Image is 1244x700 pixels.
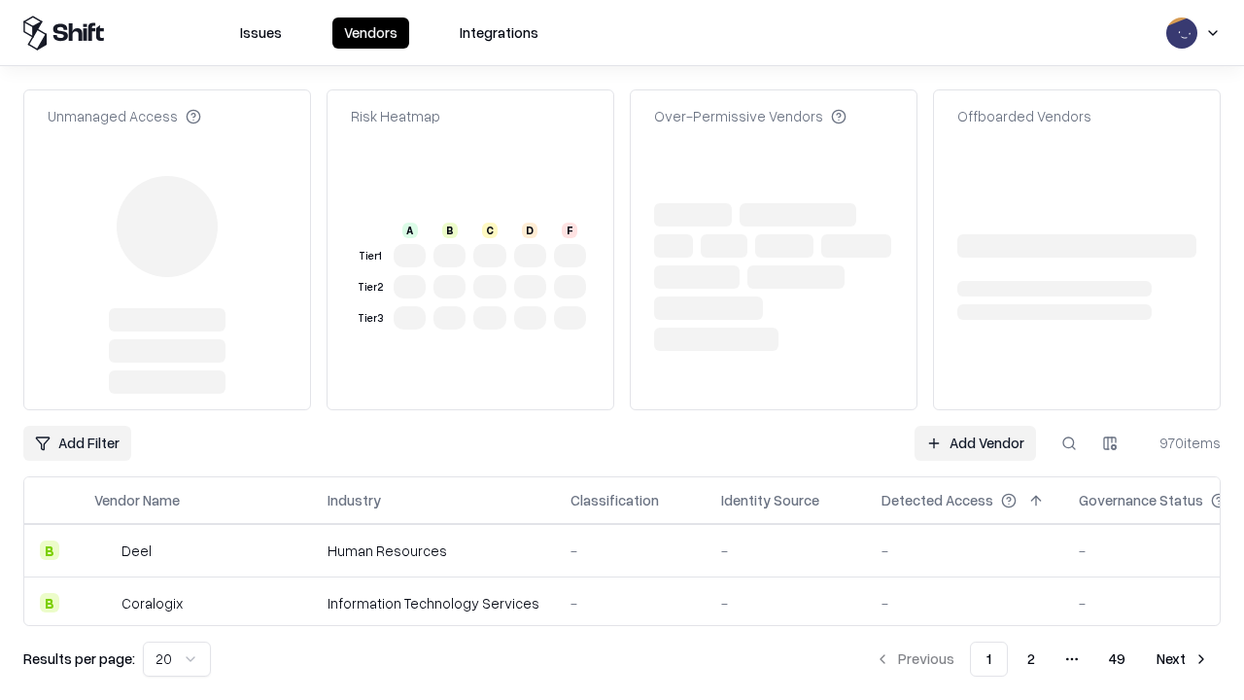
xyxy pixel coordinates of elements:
div: Risk Heatmap [351,106,440,126]
div: - [570,593,690,613]
div: D [522,223,537,238]
img: Coralogix [94,593,114,612]
div: - [881,593,1048,613]
div: Industry [328,490,381,510]
div: Detected Access [881,490,993,510]
div: Identity Source [721,490,819,510]
div: - [570,541,690,561]
div: B [442,223,458,238]
nav: pagination [863,642,1221,677]
img: Deel [94,541,114,560]
a: Add Vendor [915,426,1036,461]
div: Coralogix [121,593,183,613]
button: Next [1145,642,1221,677]
button: 49 [1093,642,1141,677]
div: Tier 3 [355,310,386,327]
div: B [40,541,59,560]
button: Integrations [448,17,550,49]
div: Tier 1 [355,248,386,264]
div: Information Technology Services [328,593,539,613]
div: C [482,223,498,238]
div: - [721,593,850,613]
div: F [562,223,577,238]
div: Over-Permissive Vendors [654,106,847,126]
button: Issues [228,17,294,49]
div: Tier 2 [355,279,386,296]
div: Unmanaged Access [48,106,201,126]
button: Vendors [332,17,409,49]
div: A [402,223,418,238]
div: Governance Status [1079,490,1203,510]
p: Results per page: [23,648,135,669]
div: - [721,541,850,561]
button: 1 [970,642,1008,677]
div: Vendor Name [94,490,180,510]
button: Add Filter [23,426,131,461]
div: - [881,541,1048,561]
div: Deel [121,541,152,561]
div: Classification [570,490,659,510]
div: Offboarded Vendors [957,106,1091,126]
button: 2 [1012,642,1051,677]
div: Human Resources [328,541,539,561]
div: B [40,593,59,612]
div: 970 items [1143,433,1221,453]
